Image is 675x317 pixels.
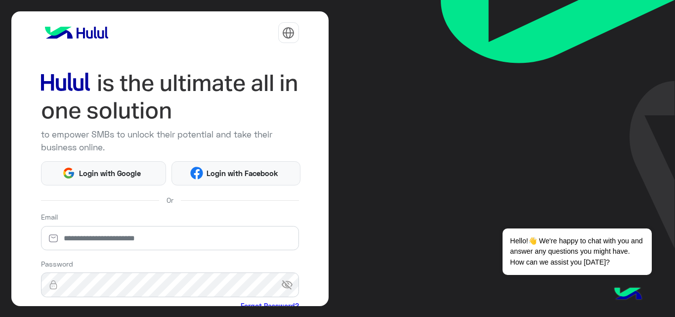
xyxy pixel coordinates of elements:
[41,259,73,269] label: Password
[41,212,58,222] label: Email
[41,233,66,243] img: email
[41,161,167,185] button: Login with Google
[167,195,173,205] span: Or
[190,167,203,180] img: Facebook
[611,277,645,312] img: hulul-logo.png
[282,27,295,39] img: tab
[75,168,144,179] span: Login with Google
[41,23,112,43] img: logo
[171,161,300,185] button: Login with Facebook
[241,301,299,311] a: Forgot Password?
[281,276,299,294] span: visibility_off
[62,167,75,180] img: Google
[41,69,299,125] img: hululLoginTitle_EN.svg
[41,128,299,154] p: to empower SMBs to unlock their potential and take their business online.
[203,168,282,179] span: Login with Facebook
[503,228,651,275] span: Hello!👋 We're happy to chat with you and answer any questions you might have. How can we assist y...
[41,280,66,290] img: lock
